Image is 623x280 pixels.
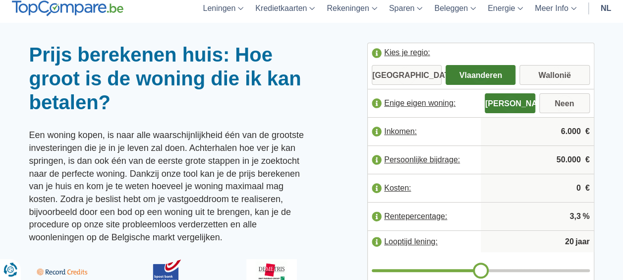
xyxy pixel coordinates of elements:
span: € [585,183,590,194]
label: Wallonië [519,65,589,85]
label: [GEOGRAPHIC_DATA] [372,65,442,85]
label: Vlaanderen [446,65,515,85]
label: [PERSON_NAME] [485,93,535,113]
span: jaar [575,236,589,248]
label: Looptijd lening: [368,231,481,253]
img: TopCompare [12,0,123,16]
label: Inkomen: [368,121,481,142]
label: Neen [539,93,590,113]
label: Rentepercentage: [368,206,481,227]
input: | [485,118,590,145]
span: % [582,211,589,222]
span: € [585,154,590,166]
span: € [585,126,590,138]
label: Kosten: [368,177,481,199]
h1: Prijs berekenen huis: Hoe groot is de woning die ik kan betalen? [29,43,304,114]
input: | [485,175,590,202]
label: Persoonlijke bijdrage: [368,149,481,171]
input: | [485,203,590,230]
label: Kies je regio: [368,43,594,65]
label: Enige eigen woning: [368,92,481,114]
p: Een woning kopen, is naar alle waarschijnlijkheid één van de grootste investeringen die je in je ... [29,129,304,244]
input: | [485,146,590,173]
